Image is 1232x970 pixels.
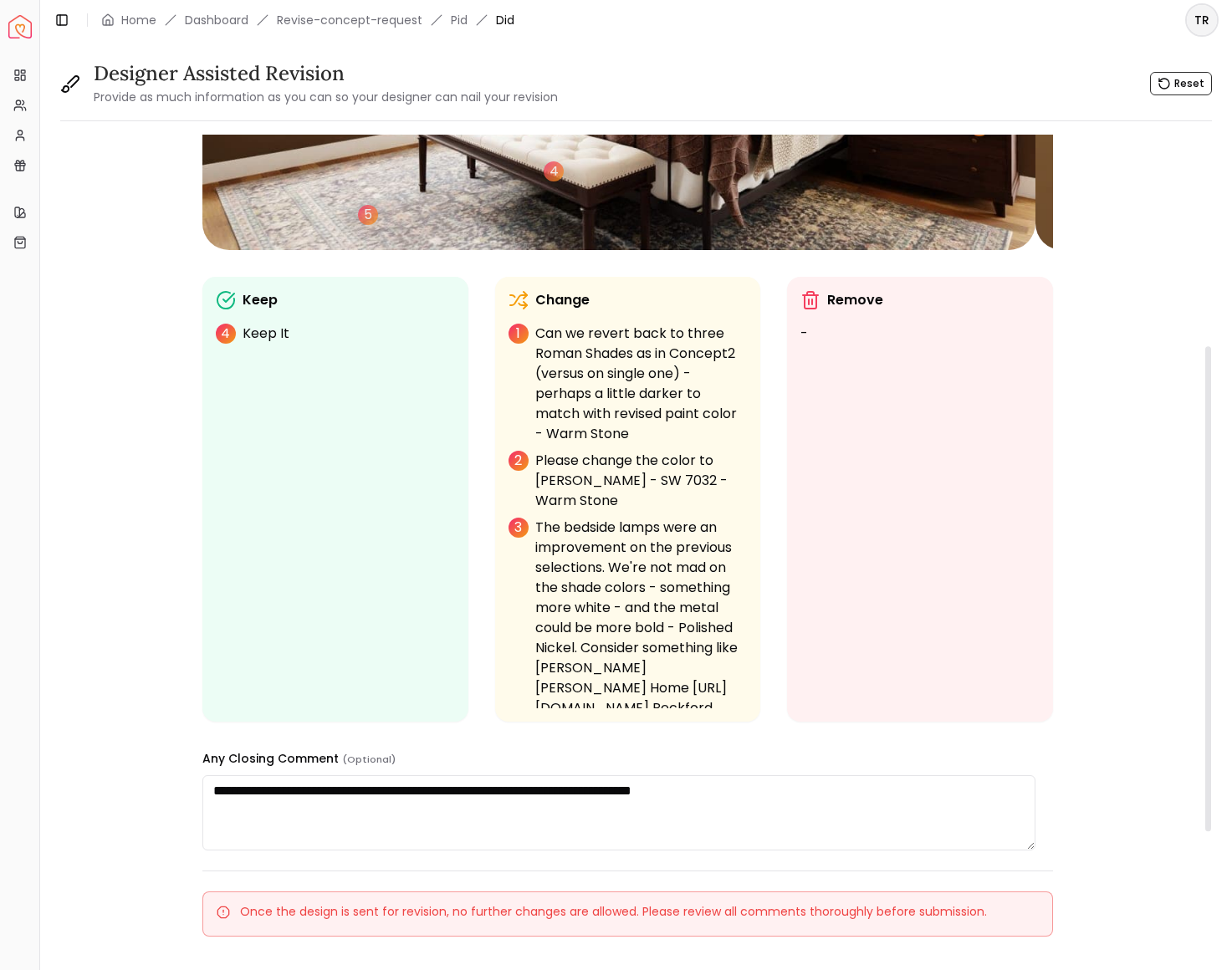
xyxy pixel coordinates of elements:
[535,324,748,444] p: Can we revert back to three Roman Shades as in Concept2 (versus on single one) - perhaps a little...
[202,750,396,767] label: Any Closing Comment
[358,205,378,225] div: 5
[342,753,396,766] small: (Optional)
[827,290,883,310] p: Remove
[94,89,558,105] small: Provide as much information as you can so your designer can nail your revision
[1150,72,1212,95] button: Reset
[217,903,1040,920] div: Once the design is sent for revision, no further changes are allowed. Please review all comments ...
[94,60,558,87] h3: Designer Assisted Revision
[243,324,289,344] p: Keep It
[1187,5,1217,35] span: TR
[509,451,529,471] p: 2
[216,324,236,344] p: 4
[544,161,564,181] div: 4
[496,12,514,28] span: Did
[451,12,468,28] a: Pid
[8,15,32,38] a: Spacejoy
[121,12,156,28] a: Home
[535,518,748,738] p: The bedside lamps were an improvement on the previous selections. We're not mad on the shade colo...
[800,324,1040,344] ul: -
[535,290,590,310] p: Change
[509,518,529,538] p: 3
[277,12,422,28] a: Revise-concept-request
[101,12,514,28] nav: breadcrumb
[509,324,529,344] p: 1
[185,12,248,28] a: Dashboard
[535,451,748,511] p: Please change the color to [PERSON_NAME] - SW 7032 - Warm Stone
[1185,3,1219,37] button: TR
[243,290,278,310] p: Keep
[8,15,32,38] img: Spacejoy Logo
